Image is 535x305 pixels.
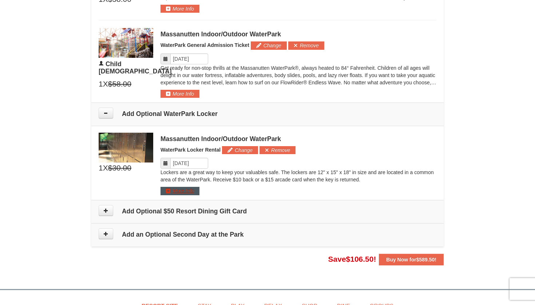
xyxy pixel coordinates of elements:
[99,110,436,117] h4: Add Optional WaterPark Locker
[379,254,444,265] button: Buy Now for$589.50!
[103,162,108,173] span: X
[108,162,131,173] span: $30.00
[160,187,199,195] button: More Info
[160,42,249,48] span: WaterPark General Admission Ticket
[386,257,436,262] strong: Buy Now for !
[160,147,221,153] span: WaterPark Locker Rental
[108,79,131,89] span: $58.00
[416,257,435,262] span: $589.50
[99,208,436,215] h4: Add Optional $50 Resort Dining Gift Card
[99,162,103,173] span: 1
[99,79,103,89] span: 1
[99,28,153,58] img: 6619917-1403-22d2226d.jpg
[99,133,153,162] img: 6619917-1005-d92ad057.png
[160,90,199,98] button: More Info
[328,255,376,263] span: Save !
[99,60,172,75] span: Child [DEMOGRAPHIC_DATA]
[259,146,296,154] button: Remove
[160,169,436,183] p: Lockers are a great way to keep your valuables safe. The lockers are 12" x 15" x 18" in size and ...
[251,41,287,49] button: Change
[160,5,199,13] button: More Info
[346,255,374,263] span: $106.50
[160,64,436,86] p: Get ready for non-stop thrills at the Massanutten WaterPark®, always heated to 84° Fahrenheit. Ch...
[99,231,436,238] h4: Add an Optional Second Day at the Park
[160,135,436,143] div: Massanutten Indoor/Outdoor WaterPark
[288,41,324,49] button: Remove
[222,146,258,154] button: Change
[160,31,436,38] div: Massanutten Indoor/Outdoor WaterPark
[103,79,108,89] span: X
